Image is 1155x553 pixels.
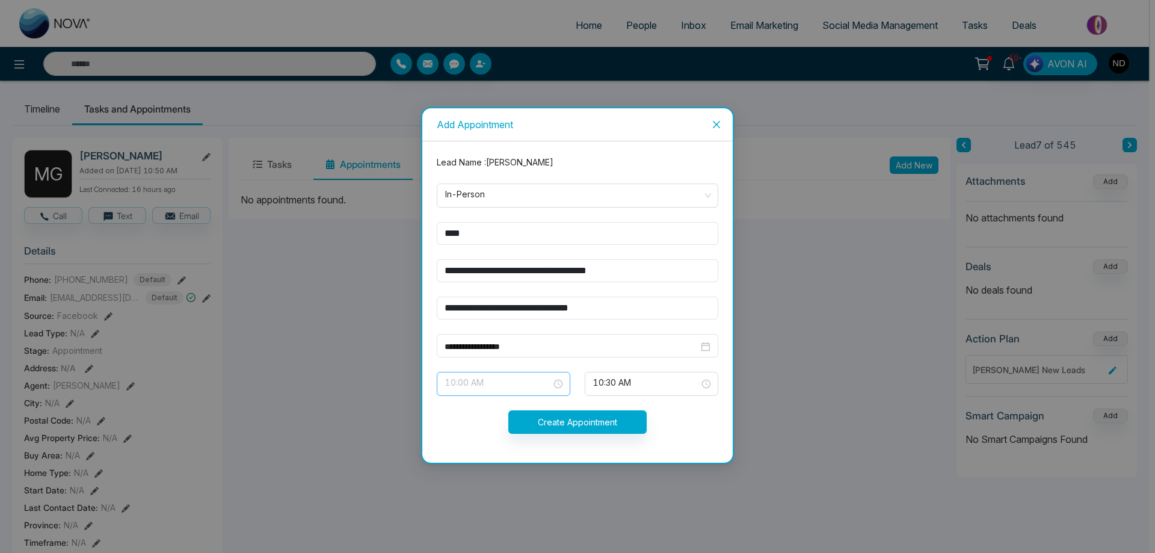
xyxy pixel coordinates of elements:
[593,374,710,394] span: 10:30 AM
[445,185,710,206] span: In-Person
[430,156,725,169] div: Lead Name : [PERSON_NAME]
[712,120,721,129] span: close
[445,374,562,394] span: 10:00 AM
[700,108,733,141] button: Close
[1114,512,1143,541] iframe: Intercom live chat
[437,118,718,131] div: Add Appointment
[508,410,647,434] button: Create Appointment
